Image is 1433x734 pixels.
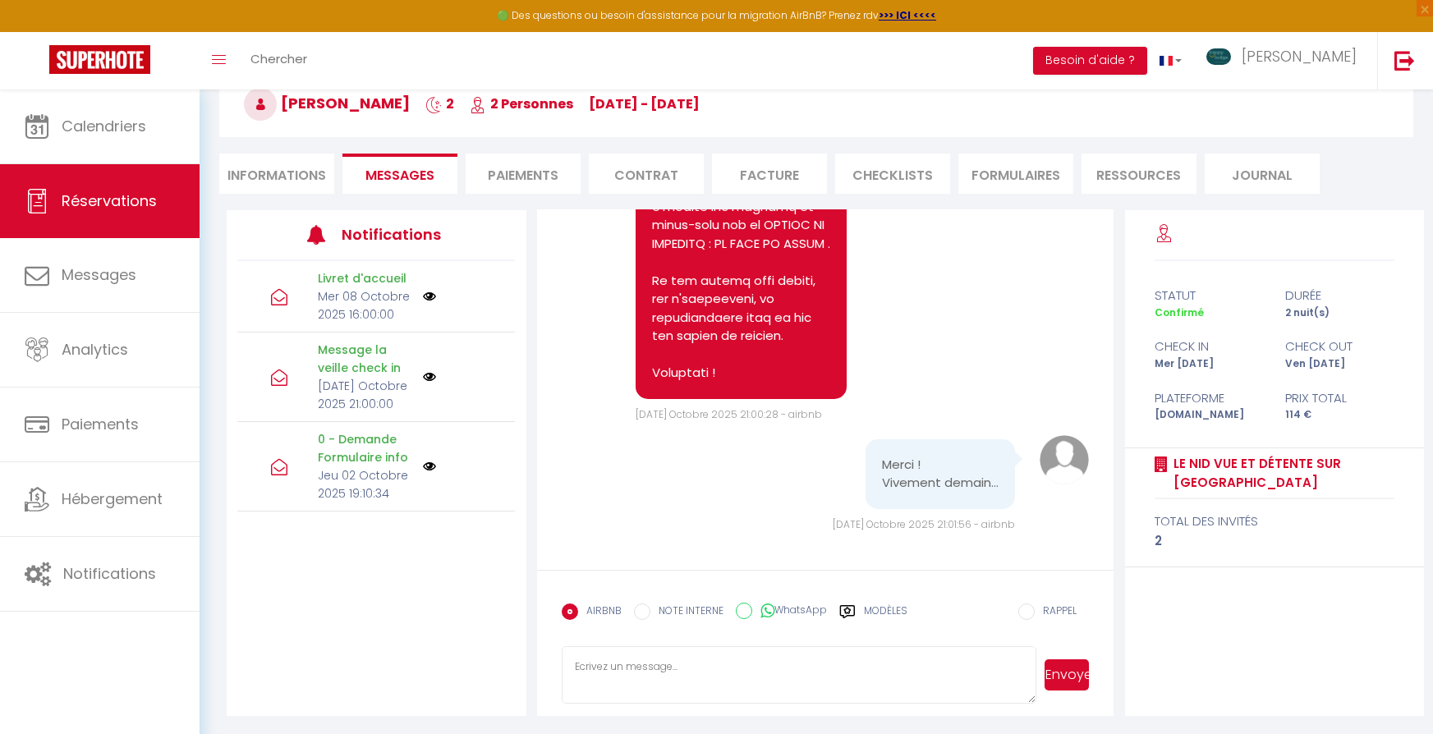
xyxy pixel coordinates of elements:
[1168,454,1394,493] a: LE NID Vue et détente sur [GEOGRAPHIC_DATA]
[423,460,436,473] img: NO IMAGE
[62,489,163,509] span: Hébergement
[425,94,454,113] span: 2
[342,216,457,253] h3: Notifications
[318,430,412,466] p: 0 - Demande Formulaire info
[318,377,412,413] p: [DATE] Octobre 2025 21:00:00
[1275,337,1405,356] div: check out
[318,466,412,502] p: Jeu 02 Octobre 2025 19:10:34
[1033,47,1147,75] button: Besoin d'aide ?
[423,290,436,303] img: NO IMAGE
[1275,356,1405,372] div: Ven [DATE]
[62,414,139,434] span: Paiements
[238,32,319,89] a: Chercher
[318,287,412,323] p: Mer 08 Octobre 2025 16:00:00
[1155,531,1394,551] div: 2
[1082,154,1196,194] li: Ressources
[1040,435,1089,484] img: avatar.png
[63,563,156,584] span: Notifications
[1144,356,1275,372] div: Mer [DATE]
[1394,50,1415,71] img: logout
[864,603,907,632] label: Modèles
[49,45,150,74] img: Super Booking
[835,154,950,194] li: CHECKLISTS
[1194,32,1377,89] a: ... [PERSON_NAME]
[470,94,573,113] span: 2 Personnes
[1045,659,1090,690] button: Envoyer
[219,154,334,194] li: Informations
[958,154,1073,194] li: FORMULAIRES
[589,154,704,194] li: Contrat
[244,93,410,113] span: [PERSON_NAME]
[62,339,128,360] span: Analytics
[1144,337,1275,356] div: check in
[833,517,1015,531] span: [DATE] Octobre 2025 21:01:56 - airbnb
[1144,407,1275,423] div: [DOMAIN_NAME]
[250,50,307,67] span: Chercher
[1035,603,1077,622] label: RAPPEL
[1275,388,1405,408] div: Prix total
[423,370,436,383] img: NO IMAGE
[365,166,434,185] span: Messages
[1155,512,1394,531] div: total des invités
[1242,46,1357,67] span: [PERSON_NAME]
[650,603,723,622] label: NOTE INTERNE
[62,116,146,136] span: Calendriers
[1155,305,1204,319] span: Confirmé
[636,407,822,421] span: [DATE] Octobre 2025 21:00:28 - airbnb
[712,154,827,194] li: Facture
[318,341,412,377] p: Message la veille check in
[318,269,412,287] p: Livret d'accueil
[1144,388,1275,408] div: Plateforme
[466,154,581,194] li: Paiements
[1206,48,1231,65] img: ...
[752,603,827,621] label: WhatsApp
[1144,286,1275,305] div: statut
[1275,286,1405,305] div: durée
[1275,407,1405,423] div: 114 €
[1275,305,1405,321] div: 2 nuit(s)
[879,8,936,22] a: >>> ICI <<<<
[578,603,622,622] label: AIRBNB
[62,264,136,285] span: Messages
[882,456,999,493] pre: Merci ! Vivement demain…
[1205,154,1320,194] li: Journal
[589,94,700,113] span: [DATE] - [DATE]
[62,190,157,211] span: Réservations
